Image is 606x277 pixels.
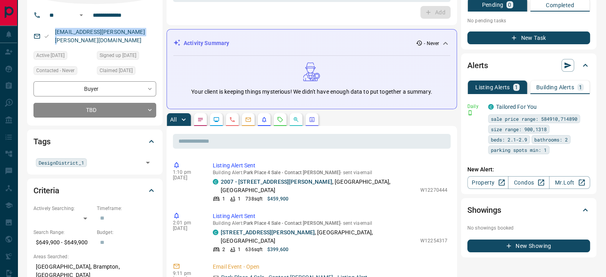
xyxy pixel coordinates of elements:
[245,116,251,123] svg: Emails
[420,187,447,194] p: W12270444
[97,66,156,77] div: Sat Mar 14 2020
[33,132,156,151] div: Tags
[267,195,288,202] p: $459,900
[33,135,50,148] h2: Tags
[170,117,177,122] p: All
[579,84,582,90] p: 1
[173,36,450,51] div: Activity Summary- Never
[213,116,220,123] svg: Lead Browsing Activity
[309,116,315,123] svg: Agent Actions
[33,181,156,200] div: Criteria
[467,224,590,232] p: No showings booked
[76,10,86,20] button: Open
[491,115,577,123] span: sale price range: 584910,714890
[475,84,510,90] p: Listing Alerts
[467,240,590,252] button: New Showing
[261,116,267,123] svg: Listing Alerts
[222,195,225,202] p: 1
[36,51,65,59] span: Active [DATE]
[44,33,49,39] svg: Email Valid
[221,228,416,245] p: , [GEOGRAPHIC_DATA], [GEOGRAPHIC_DATA]
[491,125,547,133] span: size range: 900,1318
[222,246,225,253] p: 2
[277,116,283,123] svg: Requests
[173,226,201,231] p: [DATE]
[33,184,59,197] h2: Criteria
[33,51,93,62] div: Sat Dec 30 2023
[142,157,153,168] button: Open
[39,159,84,167] span: DesignDistrict_1
[467,56,590,75] div: Alerts
[238,246,241,253] p: 1
[213,230,218,235] div: condos.ca
[229,116,235,123] svg: Calls
[238,195,241,202] p: 1
[467,15,590,27] p: No pending tasks
[213,220,447,226] p: Building Alert : - sent via email
[467,110,473,116] svg: Push Notification Only
[496,104,537,110] a: Tailored For You
[467,59,488,72] h2: Alerts
[33,103,156,118] div: TBD
[33,205,93,212] p: Actively Searching:
[213,161,447,170] p: Listing Alert Sent
[173,220,201,226] p: 2:01 pm
[55,29,145,43] a: [EMAIL_ADDRESS][PERSON_NAME][PERSON_NAME][DOMAIN_NAME]
[549,176,590,189] a: Mr.Loft
[36,67,75,75] span: Contacted - Never
[221,229,315,236] a: [STREET_ADDRESS][PERSON_NAME]
[424,40,439,47] p: - Never
[467,165,590,174] p: New Alert:
[467,176,508,189] a: Property
[515,84,518,90] p: 1
[197,116,204,123] svg: Notes
[482,2,503,8] p: Pending
[213,212,447,220] p: Listing Alert Sent
[245,246,263,253] p: 636 sqft
[97,229,156,236] p: Budget:
[467,200,590,220] div: Showings
[546,2,574,8] p: Completed
[467,103,483,110] p: Daily
[191,88,432,96] p: Your client is keeping things mysterious! We didn't have enough data to put together a summary.
[488,104,494,110] div: condos.ca
[97,205,156,212] p: Timeframe:
[33,229,93,236] p: Search Range:
[173,175,201,181] p: [DATE]
[467,204,501,216] h2: Showings
[536,84,574,90] p: Building Alerts
[534,136,568,143] span: bathrooms: 2
[97,51,156,62] div: Sat Mar 14 2020
[267,246,288,253] p: $399,600
[213,179,218,185] div: condos.ca
[221,178,416,194] p: , [GEOGRAPHIC_DATA], [GEOGRAPHIC_DATA]
[508,176,549,189] a: Condos
[33,81,156,96] div: Buyer
[213,170,447,175] p: Building Alert : - sent via email
[173,271,201,276] p: 9:11 pm
[213,263,447,271] p: Email Event - Open
[508,2,511,8] p: 0
[100,67,133,75] span: Claimed [DATE]
[293,116,299,123] svg: Opportunities
[243,220,341,226] span: Park Place 4 Sale - Contact [PERSON_NAME]
[245,195,263,202] p: 738 sqft
[243,170,341,175] span: Park Place 4 Sale - Contact [PERSON_NAME]
[173,169,201,175] p: 1:10 pm
[100,51,136,59] span: Signed up [DATE]
[420,237,447,244] p: W12254317
[467,31,590,44] button: New Task
[491,136,527,143] span: beds: 2.1-2.9
[33,253,156,260] p: Areas Searched:
[491,146,547,154] span: parking spots min: 1
[184,39,229,47] p: Activity Summary
[221,179,332,185] a: 2007 - [STREET_ADDRESS][PERSON_NAME]
[33,236,93,249] p: $649,900 - $649,900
